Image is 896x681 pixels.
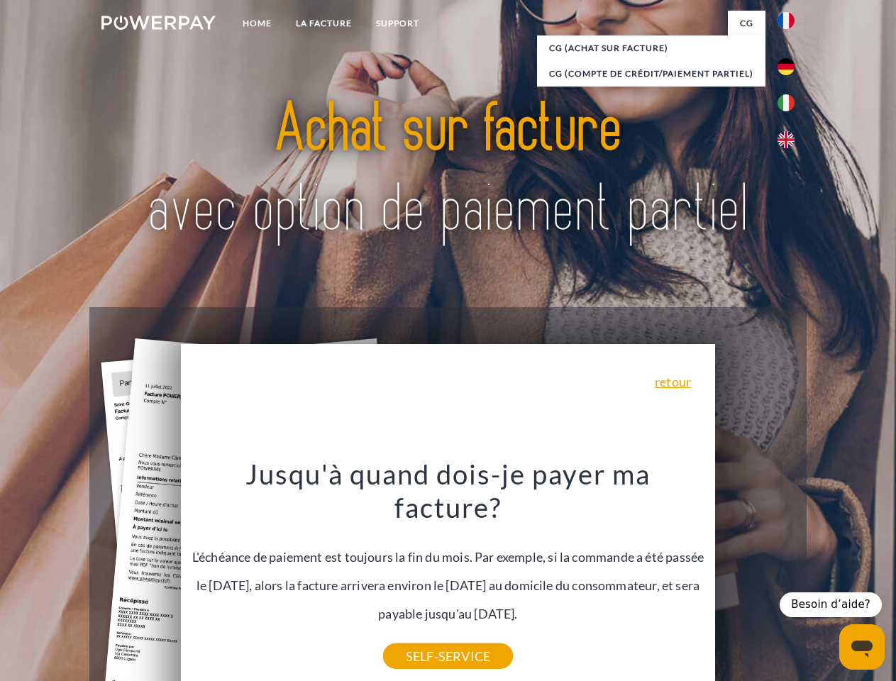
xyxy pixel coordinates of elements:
[537,35,765,61] a: CG (achat sur facture)
[778,58,795,75] img: de
[189,457,707,525] h3: Jusqu'à quand dois-je payer ma facture?
[780,592,882,617] div: Besoin d’aide?
[231,11,284,36] a: Home
[778,131,795,148] img: en
[778,12,795,29] img: fr
[839,624,885,670] iframe: Bouton de lancement de la fenêtre de messagerie, conversation en cours
[383,643,513,669] a: SELF-SERVICE
[364,11,431,36] a: Support
[101,16,216,30] img: logo-powerpay-white.svg
[537,61,765,87] a: CG (Compte de crédit/paiement partiel)
[728,11,765,36] a: CG
[189,457,707,656] div: L'échéance de paiement est toujours la fin du mois. Par exemple, si la commande a été passée le [...
[135,68,761,272] img: title-powerpay_fr.svg
[778,94,795,111] img: it
[655,375,691,388] a: retour
[284,11,364,36] a: LA FACTURE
